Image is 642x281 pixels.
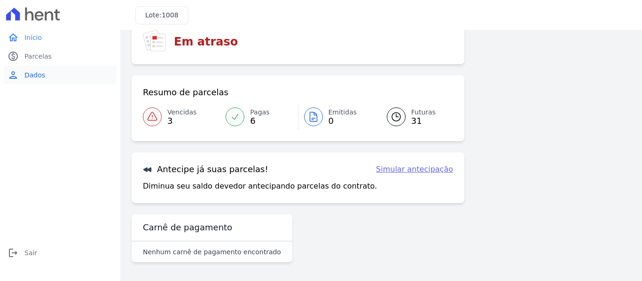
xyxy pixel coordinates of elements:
h3: Em atraso [174,33,238,50]
span: Futuras [411,107,436,117]
span: Vencidas [167,107,196,117]
span: 1008 [162,11,179,19]
span: 3 [167,117,196,125]
a: homeInício [4,28,117,47]
a: personDados [4,66,117,84]
span: Início [24,33,42,42]
span: Dados [24,70,45,80]
h3: Antecipe já suas parcelas! [143,164,268,175]
i: logout [8,247,19,258]
span: 6 [250,117,269,125]
p: Nenhum carnê de pagamento encontrado [143,247,281,257]
h3: Resumo de parcelas [143,87,228,98]
span: 0 [329,117,357,125]
span: Pagas [250,107,269,117]
a: Futuras 31 [376,104,453,130]
a: Vencidas 3 [143,104,220,130]
a: Pagas 6 [220,104,298,130]
a: Emitidas 0 [298,104,376,130]
p: Diminua seu saldo devedor antecipando parcelas do contrato. [143,181,377,192]
h3: Carnê de pagamento [143,222,232,233]
i: paid [8,51,19,62]
a: logoutSair [4,243,117,262]
a: paidParcelas [4,47,117,66]
h3: Lote: [145,10,179,20]
span: Emitidas [329,107,357,117]
span: 31 [411,117,436,125]
a: Simular antecipação [376,164,453,175]
i: person [8,69,19,81]
span: Sair [24,248,37,258]
span: Parcelas [24,52,52,61]
i: home [8,32,19,43]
